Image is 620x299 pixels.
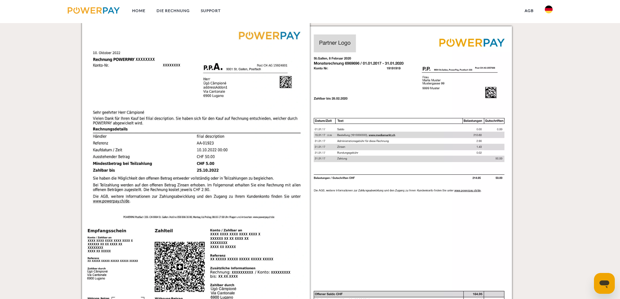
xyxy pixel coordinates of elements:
[545,6,553,13] img: de
[594,273,615,294] iframe: Schaltfläche zum Öffnen des Messaging-Fensters
[151,5,195,17] a: DIE RECHNUNG
[195,5,226,17] a: SUPPORT
[68,7,120,14] img: logo-powerpay.svg
[519,5,539,17] a: agb
[127,5,151,17] a: Home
